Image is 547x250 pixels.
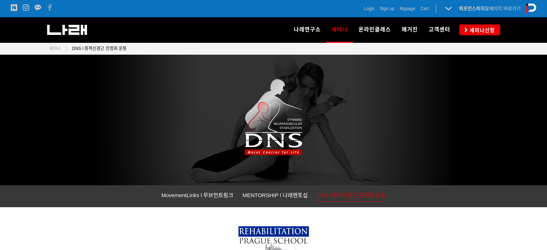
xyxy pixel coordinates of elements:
[69,45,127,52] a: DNS l 동적신경근 안정화 운동
[332,24,348,35] span: 세미나
[317,191,386,202] a: DNS l 동적신경근 안정화 운동
[359,26,391,33] span: 온라인클래스
[242,192,307,198] span: MENTORSHIP l 나래멘토십
[396,17,423,42] a: 매거진
[423,17,456,42] a: 고객센터
[459,6,489,11] strong: 퍼포먼스피지오
[429,26,450,33] span: 고객센터
[380,5,395,12] a: Sign up
[459,24,500,35] a: 세미나신청
[364,5,374,12] a: Login
[49,46,61,51] span: 세미나
[400,5,415,12] a: Mypage
[402,26,418,33] span: 매거진
[326,17,353,42] a: 세미나
[468,27,495,34] span: 세미나신청
[294,26,321,33] span: 나래연구소
[72,46,127,51] span: DNS l 동적신경근 안정화 운동
[459,6,521,11] a: 퍼포먼스피지오페이지 바로가기
[161,192,234,198] span: MovementLinks l 무브먼트링크
[242,191,307,202] a: MENTORSHIP l 나래멘토십
[49,45,61,52] a: 세미나
[288,17,326,42] a: 나래연구소
[420,5,429,12] a: Cart
[161,191,234,202] a: MovementLinks l 무브먼트링크
[317,192,386,198] span: DNS l 동적신경근 안정화 운동
[353,17,396,42] a: 온라인클래스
